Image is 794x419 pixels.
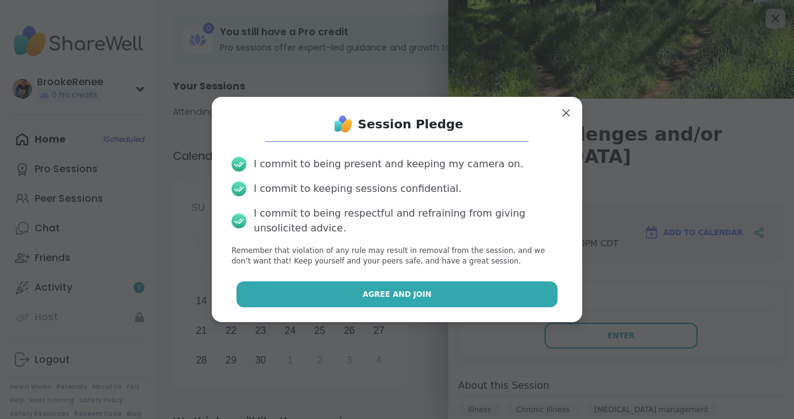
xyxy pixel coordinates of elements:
button: Agree and Join [236,281,558,307]
h1: Session Pledge [358,115,464,133]
div: I commit to keeping sessions confidential. [254,181,462,196]
p: Remember that violation of any rule may result in removal from the session, and we don’t want tha... [232,246,562,267]
div: I commit to being respectful and refraining from giving unsolicited advice. [254,206,562,236]
div: I commit to being present and keeping my camera on. [254,157,523,172]
img: ShareWell Logo [331,112,356,136]
span: Agree and Join [362,289,432,300]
